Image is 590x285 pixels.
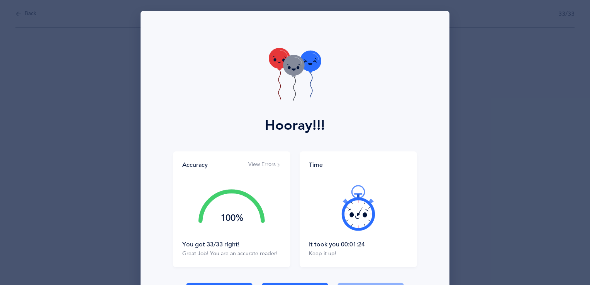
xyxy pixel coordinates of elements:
div: It took you 00:01:24 [309,240,408,249]
div: Hooray!!! [265,115,325,136]
div: Great Job! You are an accurate reader! [182,250,281,258]
div: Accuracy [182,161,208,169]
div: You got 33/33 right! [182,240,281,249]
div: Time [309,161,408,169]
div: Keep it up! [309,250,408,258]
button: View Errors [248,161,281,169]
div: 100% [198,214,265,223]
